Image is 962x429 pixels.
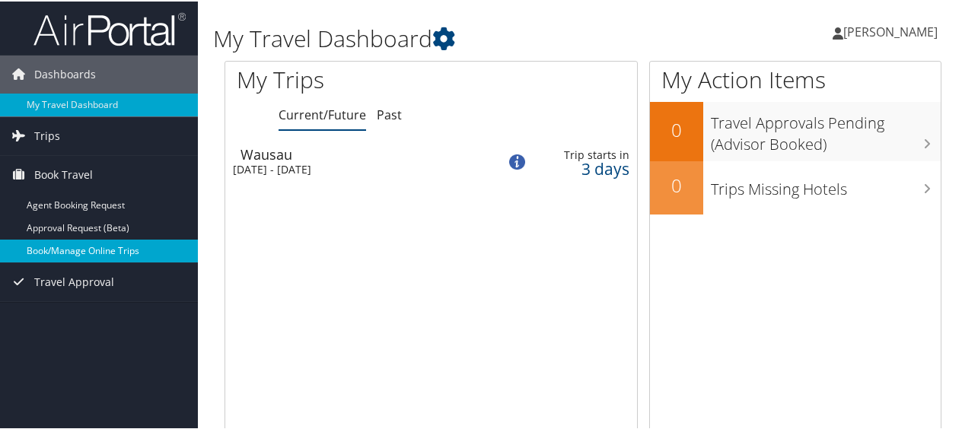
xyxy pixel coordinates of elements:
img: airportal-logo.png [33,10,186,46]
div: Wausau [240,146,482,160]
span: Book Travel [34,154,93,192]
div: [DATE] - [DATE] [233,161,474,175]
span: [PERSON_NAME] [843,22,938,39]
h1: My Action Items [650,62,941,94]
span: Travel Approval [34,262,114,300]
a: 0Travel Approvals Pending (Advisor Booked) [650,100,941,159]
div: 3 days [540,160,630,174]
a: Past [377,105,402,122]
h1: My Travel Dashboard [213,21,706,53]
h2: 0 [650,171,703,197]
a: 0Trips Missing Hotels [650,160,941,213]
h3: Trips Missing Hotels [711,170,941,199]
h3: Travel Approvals Pending (Advisor Booked) [711,103,941,154]
h2: 0 [650,116,703,141]
span: Dashboards [34,54,96,92]
a: Current/Future [279,105,366,122]
img: alert-flat-solid-info.png [509,153,524,168]
span: Trips [34,116,60,154]
h1: My Trips [237,62,454,94]
div: Trip starts in [540,147,630,160]
a: [PERSON_NAME] [833,8,953,53]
